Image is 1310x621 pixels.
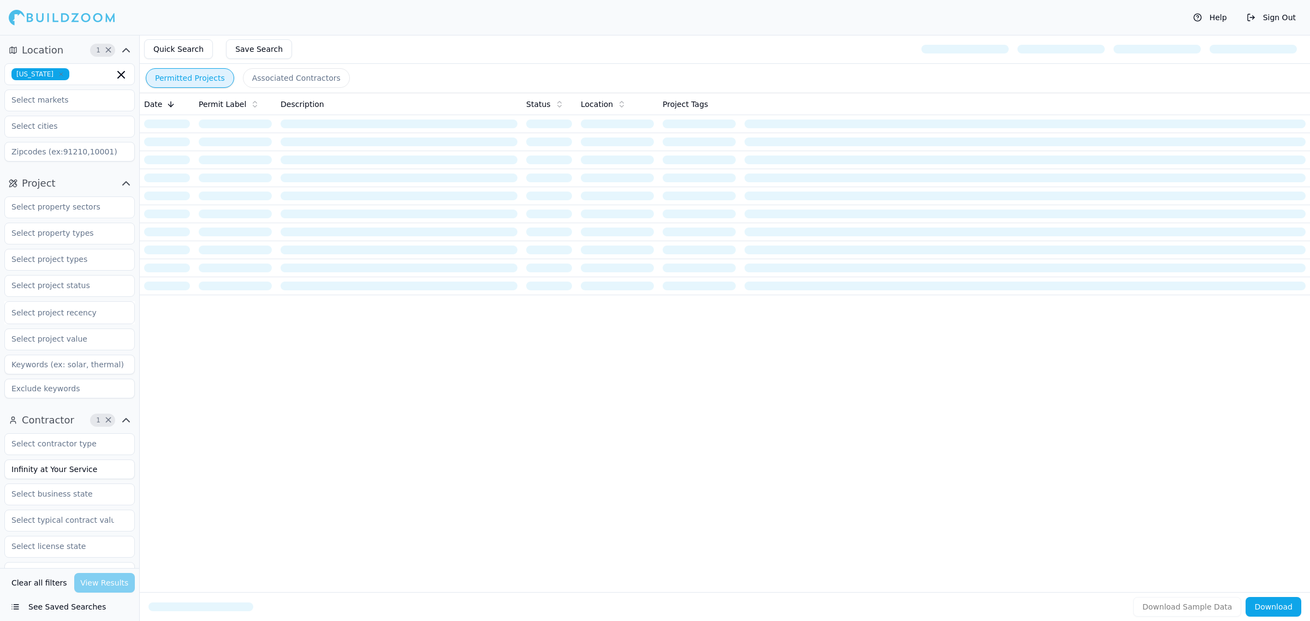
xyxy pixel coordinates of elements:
input: Select project types [5,249,121,269]
span: Clear Contractor filters [104,417,112,423]
span: Permit Label [199,99,246,110]
button: Save Search [226,39,292,59]
span: Location [22,43,63,58]
button: Sign Out [1241,9,1301,26]
button: Clear all filters [9,573,70,593]
span: [US_STATE] [11,68,69,80]
input: Select cities [5,116,121,136]
input: Zipcodes (ex:91210,10001) [4,142,135,162]
span: Project [22,176,56,191]
input: Select project status [5,276,121,295]
button: See Saved Searches [4,597,135,617]
input: Exclude keywords [4,379,135,398]
span: 1 [93,415,104,426]
span: Description [281,99,324,110]
span: Date [144,99,162,110]
span: Contractor [22,413,74,428]
input: Business name [4,459,135,479]
input: Keywords (ex: solar, thermal) [4,355,135,374]
input: Select license state [5,536,121,556]
button: Project [4,175,135,192]
button: Permitted Projects [146,68,234,88]
input: Select markets [5,90,121,110]
input: Select property types [5,223,121,243]
input: Select contractor type [5,434,121,453]
button: Help [1188,9,1232,26]
span: Project Tags [663,99,708,110]
button: Location1Clear Location filters [4,41,135,59]
input: Select typical contract value [5,510,121,530]
span: Clear Location filters [104,47,112,53]
button: Associated Contractors [243,68,350,88]
button: Quick Search [144,39,213,59]
input: Select business state [5,484,121,504]
button: Download [1246,597,1301,617]
span: 1 [93,45,104,56]
input: Select property sectors [5,197,121,217]
button: Contractor1Clear Contractor filters [4,411,135,429]
input: Phone ex: 5555555555 [4,562,135,582]
input: Select project value [5,329,121,349]
span: Status [526,99,551,110]
span: Location [581,99,613,110]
